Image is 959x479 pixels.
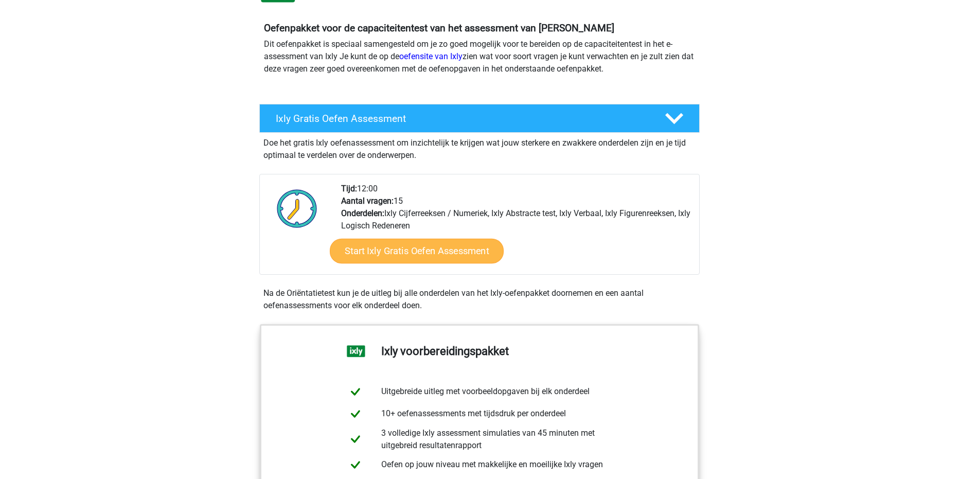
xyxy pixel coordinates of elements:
[341,196,394,206] b: Aantal vragen:
[276,113,648,125] h4: Ixly Gratis Oefen Assessment
[333,183,699,274] div: 12:00 15 Ixly Cijferreeksen / Numeriek, Ixly Abstracte test, Ixly Verbaal, Ixly Figurenreeksen, I...
[271,183,323,234] img: Klok
[259,287,700,312] div: Na de Oriëntatietest kun je de uitleg bij alle onderdelen van het Ixly-oefenpakket doornemen en e...
[255,104,704,133] a: Ixly Gratis Oefen Assessment
[264,22,614,34] b: Oefenpakket voor de capaciteitentest van het assessment van [PERSON_NAME]
[259,133,700,162] div: Doe het gratis Ixly oefenassessment om inzichtelijk te krijgen wat jouw sterkere en zwakkere onde...
[341,208,384,218] b: Onderdelen:
[264,38,695,75] p: Dit oefenpakket is speciaal samengesteld om je zo goed mogelijk voor te bereiden op de capaciteit...
[399,51,463,61] a: oefensite van Ixly
[330,239,504,263] a: Start Ixly Gratis Oefen Assessment
[341,184,357,193] b: Tijd:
